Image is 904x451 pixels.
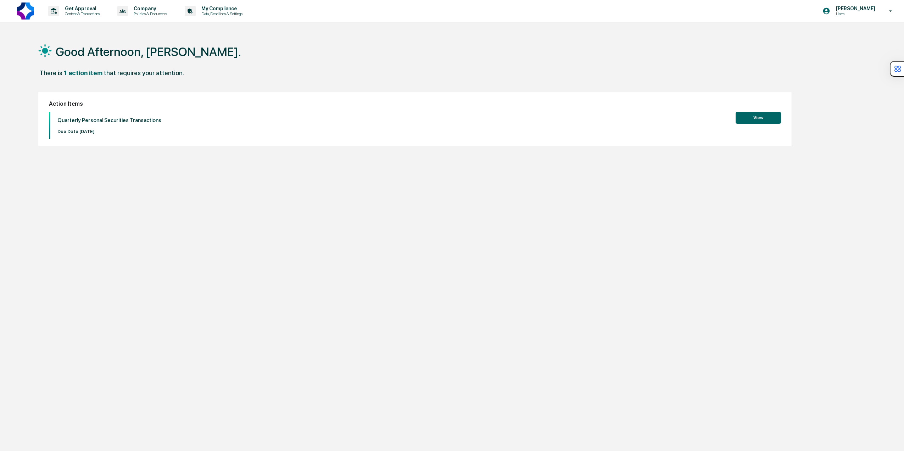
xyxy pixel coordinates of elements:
h2: Action Items [49,100,781,107]
h1: Good Afternoon, [PERSON_NAME]. [56,45,241,59]
button: View [736,112,781,124]
p: Policies & Documents [128,11,171,16]
p: Quarterly Personal Securities Transactions [57,117,161,123]
div: that requires your attention. [104,69,184,77]
a: View [736,114,781,121]
p: Company [128,6,171,11]
img: logo [17,2,34,20]
p: [PERSON_NAME] [830,6,879,11]
p: Data, Deadlines & Settings [196,11,246,16]
div: 1 action item [64,69,102,77]
div: There is [39,69,62,77]
p: Content & Transactions [59,11,103,16]
p: My Compliance [196,6,246,11]
p: Due Date: [DATE] [57,129,161,134]
p: Get Approval [59,6,103,11]
p: Users [830,11,879,16]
